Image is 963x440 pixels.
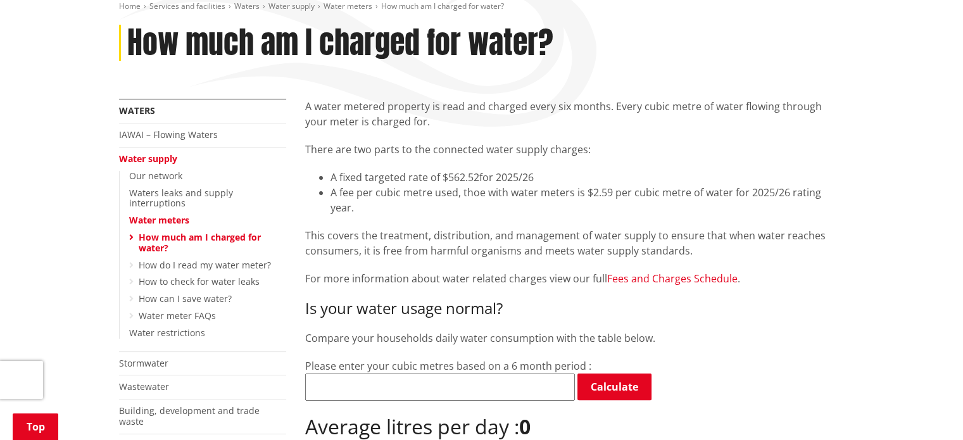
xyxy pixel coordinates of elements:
[381,1,504,11] span: How much am I charged for water?
[119,1,141,11] a: Home
[577,374,651,400] a: Calculate
[119,380,169,393] a: Wastewater
[479,170,534,184] span: for 2025/26
[13,413,58,440] a: Top
[305,271,845,287] p: For more information about water related charges view our full .
[305,415,845,440] h2: Average litres per day :
[305,142,845,157] p: There are two parts to the connected water supply charges:
[305,299,845,318] h3: Is your water usage normal?
[129,327,205,339] a: Water restrictions
[119,129,218,141] a: IAWAI – Flowing Waters
[905,387,950,432] iframe: Messenger Launcher
[234,1,260,11] a: Waters
[268,1,315,11] a: Water supply
[119,1,845,12] nav: breadcrumb
[330,170,479,184] span: A fixed targeted rate of $562.52
[305,330,845,346] p: Compare your households daily water consumption with the table below.
[129,170,182,182] a: Our network
[119,405,260,427] a: Building, development and trade waste
[119,104,155,116] a: Waters
[119,357,168,369] a: Stormwater
[129,187,233,210] a: Waters leaks and supply interruptions
[139,292,232,305] a: How can I save water?
[519,413,531,440] b: 0
[127,25,553,61] h1: How much am I charged for water?
[305,99,845,129] p: A water metered property is read and charged every six months. Every cubic metre of water flowing...
[305,359,591,373] label: Please enter your cubic metres based on a 6 month period :
[305,228,845,258] p: This covers the treatment, distribution, and management of water supply to ensure that when water...
[139,259,271,271] a: How do I read my water meter?
[330,185,845,215] li: A fee per cubic metre used, thoe with water meters is $2.59 per cubic metre of water for 2025/26 ...
[119,153,177,165] a: Water supply
[129,214,189,226] a: Water meters
[607,272,738,286] a: Fees and Charges Schedule
[139,231,261,254] a: How much am I charged for water?
[149,1,225,11] a: Services and facilities
[139,275,260,287] a: How to check for water leaks
[324,1,372,11] a: Water meters
[139,310,216,322] a: Water meter FAQs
